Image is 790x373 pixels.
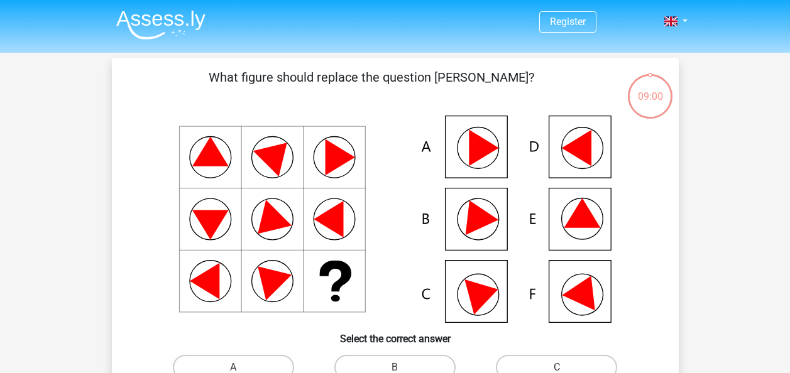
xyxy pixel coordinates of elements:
[132,323,659,345] h6: Select the correct answer
[132,68,612,105] p: What figure should replace the question [PERSON_NAME]?
[116,10,206,40] img: Assessly
[550,16,586,28] a: Register
[627,73,674,104] div: 09:00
